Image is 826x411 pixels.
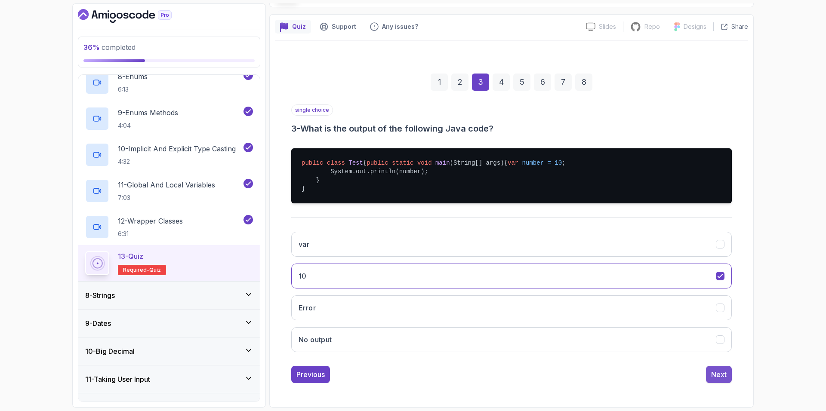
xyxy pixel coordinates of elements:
[118,251,143,261] p: 13 - Quiz
[78,337,260,365] button: 10-Big Decimal
[291,148,732,203] pre: { { ; System.out.println(number); } }
[85,346,135,356] h3: 10 - Big Decimal
[599,22,616,31] p: Slides
[118,121,178,130] p: 4:04
[85,71,253,95] button: 8-Enums6:13
[149,267,161,273] span: quiz
[299,334,332,345] h3: No output
[83,43,136,52] span: completed
[451,74,468,91] div: 2
[85,251,253,275] button: 13-QuizRequired-quiz
[713,22,748,31] button: Share
[118,157,236,166] p: 4:32
[85,215,253,239] button: 12-Wrapper Classes6:31
[472,74,489,91] div: 3
[78,9,191,23] a: Dashboard
[299,239,309,249] h3: var
[555,74,572,91] div: 7
[348,159,363,166] span: Test
[291,264,732,288] button: 10
[78,282,260,309] button: 8-Strings
[291,366,330,383] button: Previous
[302,159,323,166] span: public
[78,365,260,393] button: 11-Taking User Input
[299,271,307,281] h3: 10
[85,290,115,301] h3: 8 - Strings
[534,74,551,91] div: 6
[575,74,592,91] div: 8
[85,179,253,203] button: 11-Global And Local Variables7:03
[85,318,111,328] h3: 9 - Dates
[118,144,236,154] p: 10 - Implicit And Explicit Type Casting
[85,107,253,131] button: 9-Enums Methods4:04
[731,22,748,31] p: Share
[522,159,544,166] span: number
[327,159,345,166] span: class
[382,22,418,31] p: Any issues?
[367,159,388,166] span: public
[555,159,562,166] span: 10
[83,43,100,52] span: 36 %
[706,366,732,383] button: Next
[291,327,732,352] button: No output
[547,159,551,166] span: =
[118,180,215,190] p: 11 - Global And Local Variables
[118,107,178,118] p: 9 - Enums Methods
[644,22,660,31] p: Repo
[123,267,149,273] span: Required-
[684,22,706,31] p: Designs
[85,374,150,384] h3: 11 - Taking User Input
[291,123,732,135] h3: 3 - What is the output of the following Java code?
[118,230,183,238] p: 6:31
[118,216,183,226] p: 12 - Wrapper Classes
[296,369,325,380] div: Previous
[118,85,148,94] p: 6:13
[291,104,333,116] p: single choice
[365,20,423,34] button: Feedback button
[291,232,732,257] button: var
[291,295,732,320] button: Error
[417,159,432,166] span: void
[314,20,361,34] button: Support button
[118,193,215,202] p: 7:03
[299,303,316,313] h3: Error
[431,74,448,91] div: 1
[513,74,530,91] div: 5
[392,159,413,166] span: static
[508,159,518,166] span: var
[78,310,260,337] button: 9-Dates
[275,20,311,34] button: quiz button
[450,159,504,166] span: (String[] args)
[118,71,148,82] p: 8 - Enums
[711,369,727,380] div: Next
[292,22,306,31] p: Quiz
[493,74,510,91] div: 4
[332,22,356,31] p: Support
[435,159,450,166] span: main
[85,143,253,167] button: 10-Implicit And Explicit Type Casting4:32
